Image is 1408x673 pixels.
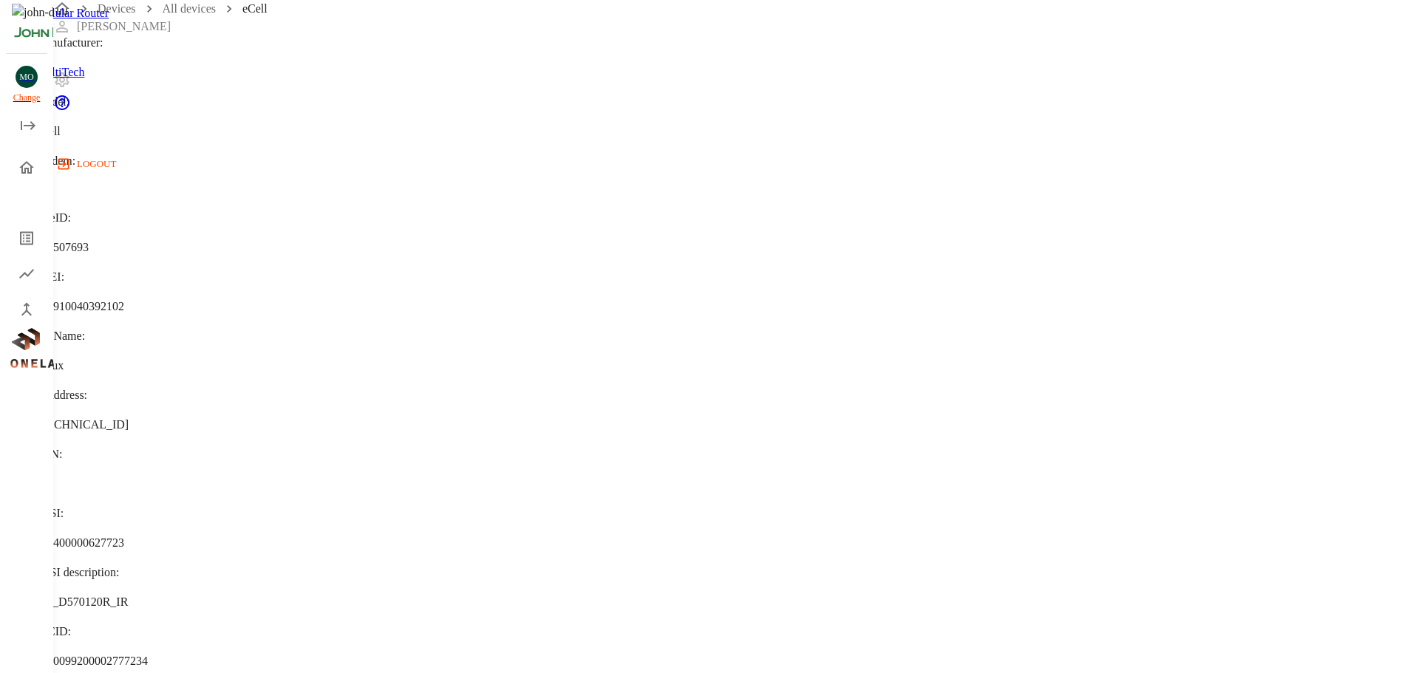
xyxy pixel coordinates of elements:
span: Support Portal [53,101,71,114]
p: IP address: [35,386,1035,404]
span: 999400000627723 [35,536,124,549]
p: IMSI description: [35,564,1035,581]
p: APN: [35,445,1035,463]
p: IMSI: [35,505,1035,522]
span: HX_D570120R_IR [35,595,128,608]
button: logout [53,152,122,176]
p: [TECHNICAL_ID] [35,416,1035,434]
p: OneID : [35,209,1035,227]
span: 869910040392102 [35,300,124,312]
p: IMEI: [35,268,1035,286]
p: #7b507693 [35,239,1035,256]
p: [PERSON_NAME] [77,18,171,35]
span: 8900099200002777234 [35,655,148,667]
a: Devices [98,2,136,15]
a: logout [53,152,1408,176]
a: All devices [163,2,216,15]
a: onelayer-support [53,101,71,114]
p: OS Name: [35,327,1035,345]
p: ICCID: [35,623,1035,640]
